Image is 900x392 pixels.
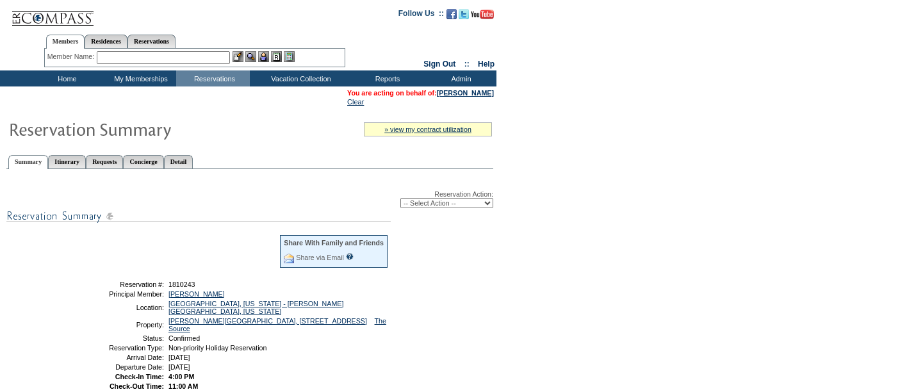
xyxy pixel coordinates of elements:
[471,10,494,19] img: Subscribe to our YouTube Channel
[85,35,127,48] a: Residences
[284,239,384,247] div: Share With Family and Friends
[384,126,471,133] a: » view my contract utilization
[271,51,282,62] img: Reservations
[459,13,469,20] a: Follow us on Twitter
[258,51,269,62] img: Impersonate
[168,317,367,325] a: [PERSON_NAME][GEOGRAPHIC_DATA], [STREET_ADDRESS]
[437,89,494,97] a: [PERSON_NAME]
[347,89,494,97] span: You are acting on behalf of:
[168,354,190,361] span: [DATE]
[72,281,164,288] td: Reservation #:
[346,253,354,260] input: What is this?
[446,13,457,20] a: Become our fan on Facebook
[72,290,164,298] td: Principal Member:
[123,155,163,168] a: Concierge
[347,98,364,106] a: Clear
[168,344,266,352] span: Non-priority Holiday Reservation
[250,70,349,86] td: Vacation Collection
[423,70,496,86] td: Admin
[168,363,190,371] span: [DATE]
[168,334,200,342] span: Confirmed
[296,254,344,261] a: Share via Email
[46,35,85,49] a: Members
[168,373,194,380] span: 4:00 PM
[110,382,164,390] strong: Check-Out Time:
[164,155,193,168] a: Detail
[176,70,250,86] td: Reservations
[72,300,164,315] td: Location:
[8,155,48,169] a: Summary
[6,190,493,208] div: Reservation Action:
[72,344,164,352] td: Reservation Type:
[478,60,495,69] a: Help
[168,317,386,332] a: The Source
[72,354,164,361] td: Arrival Date:
[8,116,265,142] img: Reservaton Summary
[398,8,444,23] td: Follow Us ::
[446,9,457,19] img: Become our fan on Facebook
[6,208,391,224] img: subTtlResSummary.gif
[48,155,86,168] a: Itinerary
[168,382,198,390] span: 11:00 AM
[245,51,256,62] img: View
[115,373,164,380] strong: Check-In Time:
[168,300,343,315] a: [GEOGRAPHIC_DATA], [US_STATE] - [PERSON_NAME][GEOGRAPHIC_DATA], [US_STATE]
[168,281,195,288] span: 1810243
[72,317,164,332] td: Property:
[29,70,102,86] td: Home
[459,9,469,19] img: Follow us on Twitter
[86,155,123,168] a: Requests
[72,363,164,371] td: Departure Date:
[284,51,295,62] img: b_calculator.gif
[464,60,470,69] span: ::
[102,70,176,86] td: My Memberships
[233,51,243,62] img: b_edit.gif
[168,290,225,298] a: [PERSON_NAME]
[423,60,455,69] a: Sign Out
[47,51,97,62] div: Member Name:
[471,13,494,20] a: Subscribe to our YouTube Channel
[72,334,164,342] td: Status:
[349,70,423,86] td: Reports
[127,35,176,48] a: Reservations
